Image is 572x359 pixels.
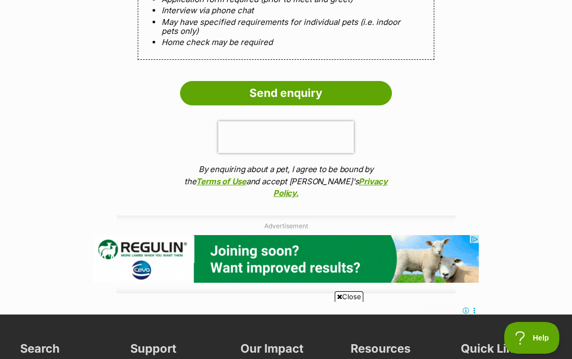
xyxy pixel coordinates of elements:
li: May have specified requirements for individual pets (i.e. indoor pets only) [162,17,410,36]
div: Advertisement [117,216,455,293]
li: Home check may be required [162,38,410,47]
iframe: Advertisement [93,306,479,354]
iframe: Help Scout Beacon - Open [504,322,561,354]
iframe: reCAPTCHA [218,121,354,153]
a: Privacy Policy. [273,176,388,199]
p: By enquiring about a pet, I agree to be bound by the and accept [PERSON_NAME]'s [180,164,392,200]
input: Send enquiry [180,81,392,105]
li: Interview via phone chat [162,6,410,15]
span: Close [335,291,363,302]
a: Terms of Use [196,176,246,186]
iframe: Advertisement [93,235,479,283]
